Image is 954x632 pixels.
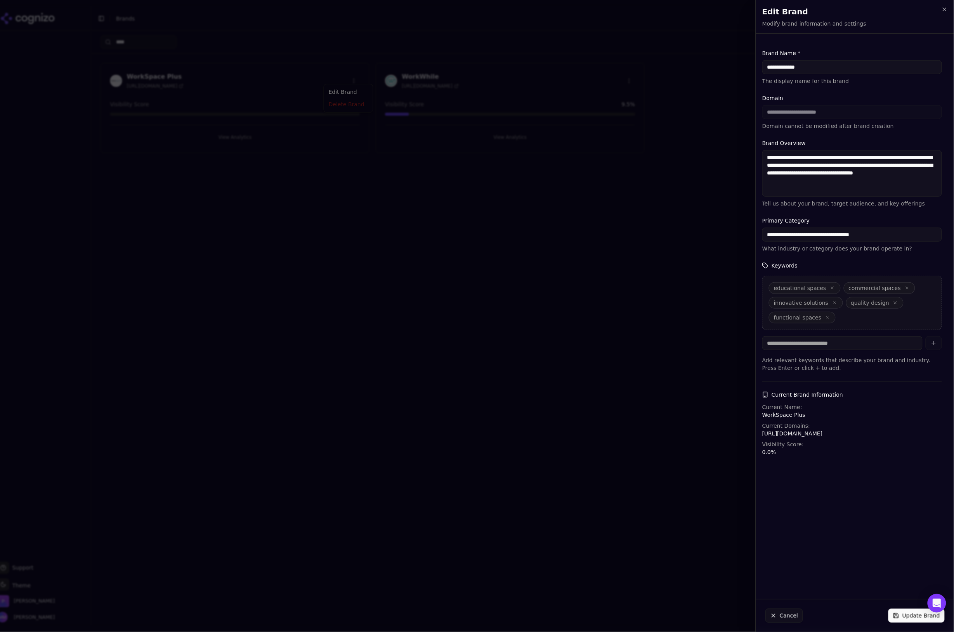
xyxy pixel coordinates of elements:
span: functional spaces [774,314,821,321]
span: Current Name: [762,404,802,410]
h4: Current Brand Information [762,391,942,399]
span: commercial spaces [849,284,901,292]
p: [URL][DOMAIN_NAME] [762,430,942,437]
button: Update Brand [888,609,945,623]
span: Visibility Score: [762,441,804,447]
h2: Edit Brand [762,6,948,17]
label: Brand Overview [762,139,942,147]
p: Domain cannot be modified after brand creation [762,122,942,130]
span: Current Domains: [762,423,810,429]
label: Primary Category [762,217,942,224]
p: 0.0 % [762,448,942,456]
button: Cancel [765,609,803,623]
p: Modify brand information and settings [762,20,866,28]
span: innovative solutions [774,299,829,307]
span: quality design [851,299,890,307]
label: Brand Name * [762,49,942,57]
span: educational spaces [774,284,826,292]
p: WorkSpace Plus [762,411,942,419]
p: What industry or category does your brand operate in? [762,245,942,252]
label: Keywords [762,262,942,269]
p: Tell us about your brand, target audience, and key offerings [762,200,942,207]
p: Add relevant keywords that describe your brand and industry. Press Enter or click + to add. [762,356,942,372]
p: The display name for this brand [762,77,942,85]
label: Domain [762,94,942,102]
